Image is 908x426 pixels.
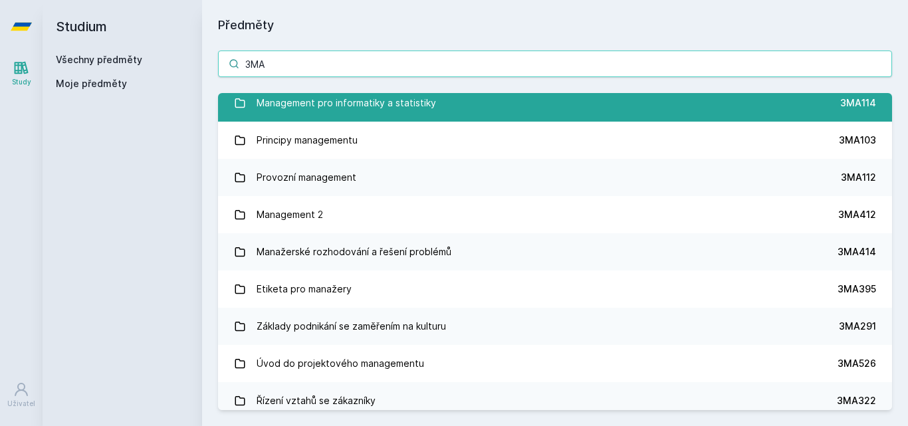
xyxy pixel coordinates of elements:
div: Úvod do projektového managementu [257,350,424,377]
a: Řízení vztahů se zákazníky 3MA322 [218,382,892,419]
a: Etiketa pro manažery 3MA395 [218,270,892,308]
a: Základy podnikání se zaměřením na kulturu 3MA291 [218,308,892,345]
div: Management pro informatiky a statistiky [257,90,436,116]
div: Principy managementu [257,127,358,154]
div: 3MA395 [838,282,876,296]
a: Uživatel [3,375,40,415]
div: Provozní management [257,164,356,191]
a: Principy managementu 3MA103 [218,122,892,159]
a: Manažerské rozhodování a řešení problémů 3MA414 [218,233,892,270]
div: 3MA414 [838,245,876,259]
a: Management 2 3MA412 [218,196,892,233]
div: Etiketa pro manažery [257,276,352,302]
a: Management pro informatiky a statistiky 3MA114 [218,84,892,122]
a: Study [3,53,40,94]
div: Řízení vztahů se zákazníky [257,387,376,414]
span: Moje předměty [56,77,127,90]
div: Základy podnikání se zaměřením na kulturu [257,313,446,340]
div: 3MA103 [839,134,876,147]
div: 3MA322 [837,394,876,407]
div: Uživatel [7,399,35,409]
div: Management 2 [257,201,323,228]
div: Manažerské rozhodování a řešení problémů [257,239,451,265]
div: 3MA114 [840,96,876,110]
a: Všechny předměty [56,54,142,65]
h1: Předměty [218,16,892,35]
div: 3MA291 [839,320,876,333]
a: Provozní management 3MA112 [218,159,892,196]
div: 3MA526 [838,357,876,370]
input: Název nebo ident předmětu… [218,51,892,77]
div: Study [12,77,31,87]
div: 3MA112 [841,171,876,184]
a: Úvod do projektového managementu 3MA526 [218,345,892,382]
div: 3MA412 [838,208,876,221]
